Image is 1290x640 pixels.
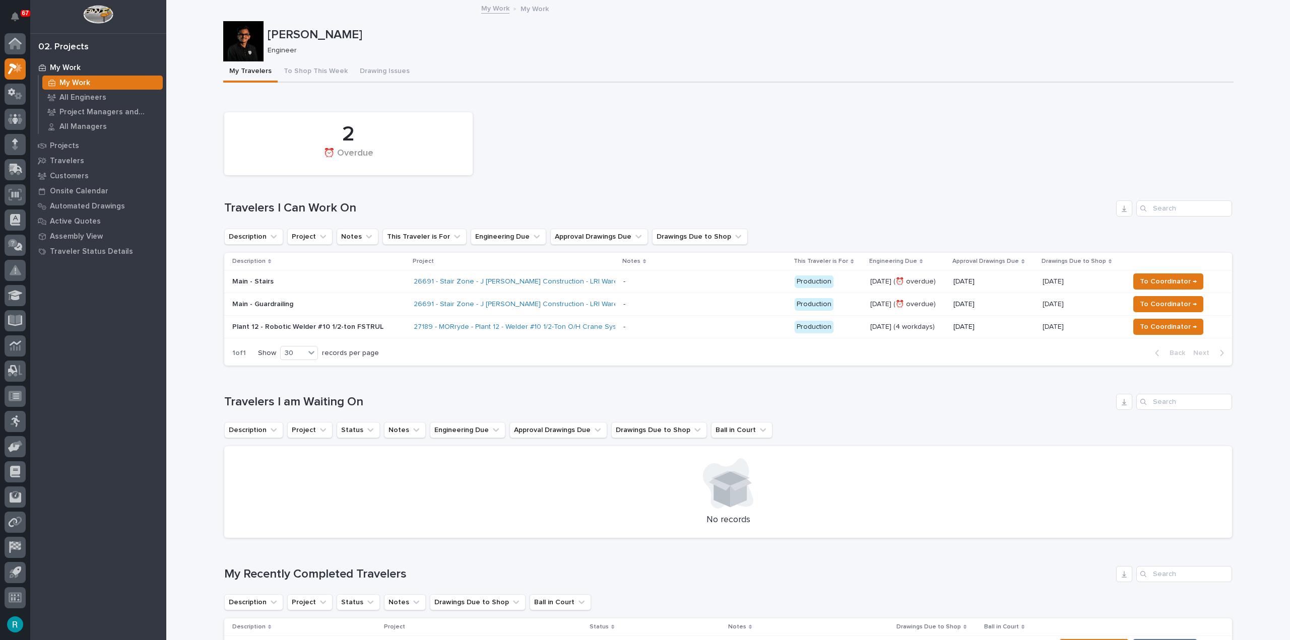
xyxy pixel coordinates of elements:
[430,422,505,438] button: Engineering Due
[22,10,29,17] p: 67
[952,256,1019,267] p: Approval Drawings Due
[30,153,166,168] a: Travelers
[232,300,406,309] p: Main - Guardrailing
[1133,273,1203,290] button: To Coordinator →
[50,187,108,196] p: Onsite Calendar
[30,229,166,244] a: Assembly View
[50,141,79,151] p: Projects
[611,422,707,438] button: Drawings Due to Shop
[1189,348,1232,358] button: Next
[39,76,166,90] a: My Work
[59,79,90,88] p: My Work
[1043,321,1066,331] p: [DATE]
[337,422,380,438] button: Status
[224,293,1232,316] tr: Main - Guardrailing26691 - Stair Zone - J [PERSON_NAME] Construction - LRI Warehouse - Production...
[870,277,946,286] p: [DATE] (⏰ overdue)
[236,515,1220,526] p: No records
[622,256,640,267] p: Notes
[870,300,946,309] p: [DATE] (⏰ overdue)
[384,621,405,632] p: Project
[30,214,166,229] a: Active Quotes
[382,229,467,245] button: This Traveler is For
[413,256,434,267] p: Project
[1140,275,1197,288] span: To Coordinator →
[232,277,406,286] p: Main - Stairs
[268,46,1225,55] p: Engineer
[1140,321,1197,333] span: To Coordinator →
[224,316,1232,338] tr: Plant 12 - Robotic Welder #10 1/2-ton FSTRUL27189 - MORryde - Plant 12 - Welder #10 1/2-Ton O/H C...
[711,422,772,438] button: Ball in Court
[384,594,426,610] button: Notes
[30,168,166,183] a: Customers
[795,321,833,333] div: Production
[50,157,84,166] p: Travelers
[30,60,166,75] a: My Work
[30,138,166,153] a: Projects
[1140,298,1197,310] span: To Coordinator →
[430,594,526,610] button: Drawings Due to Shop
[623,323,625,331] div: -
[83,5,113,24] img: Workspace Logo
[50,217,101,226] p: Active Quotes
[322,349,379,358] p: records per page
[481,2,509,14] a: My Work
[471,229,546,245] button: Engineering Due
[984,621,1019,632] p: Ball in Court
[1043,275,1066,286] p: [DATE]
[1164,348,1185,358] span: Back
[337,594,380,610] button: Status
[224,567,1112,582] h1: My Recently Completed Travelers
[224,594,283,610] button: Description
[1136,566,1232,582] input: Search
[1136,394,1232,410] input: Search
[39,119,166,133] a: All Managers
[652,229,748,245] button: Drawings Due to Shop
[1042,256,1106,267] p: Drawings Due to Shop
[1136,200,1232,217] input: Search
[1193,348,1215,358] span: Next
[232,256,266,267] p: Description
[50,172,89,181] p: Customers
[30,183,166,198] a: Onsite Calendar
[224,201,1112,216] h1: Travelers I Can Work On
[224,341,254,366] p: 1 of 1
[223,61,278,83] button: My Travelers
[287,422,333,438] button: Project
[224,229,283,245] button: Description
[224,270,1232,293] tr: Main - Stairs26691 - Stair Zone - J [PERSON_NAME] Construction - LRI Warehouse - Production[DATE]...
[414,323,628,331] a: 27189 - MORryde - Plant 12 - Welder #10 1/2-Ton O/H Crane System
[337,229,378,245] button: Notes
[241,122,456,147] div: 2
[795,298,833,311] div: Production
[59,93,106,102] p: All Engineers
[530,594,591,610] button: Ball in Court
[287,594,333,610] button: Project
[5,6,26,27] button: Notifications
[354,61,416,83] button: Drawing Issues
[794,256,848,267] p: This Traveler is For
[5,614,26,635] button: users-avatar
[59,122,107,131] p: All Managers
[414,277,639,286] a: 26691 - Stair Zone - J [PERSON_NAME] Construction - LRI Warehouse
[1133,296,1203,312] button: To Coordinator →
[623,300,625,309] div: -
[870,323,946,331] p: [DATE] (4 workdays)
[1147,348,1189,358] button: Back
[953,323,1034,331] p: [DATE]
[869,256,917,267] p: Engineering Due
[50,232,103,241] p: Assembly View
[50,247,133,256] p: Traveler Status Details
[728,621,746,632] p: Notes
[39,105,166,119] a: Project Managers and Engineers
[278,61,354,83] button: To Shop This Week
[281,348,305,359] div: 30
[414,300,639,309] a: 26691 - Stair Zone - J [PERSON_NAME] Construction - LRI Warehouse
[953,300,1034,309] p: [DATE]
[1133,319,1203,335] button: To Coordinator →
[287,229,333,245] button: Project
[896,621,961,632] p: Drawings Due to Shop
[509,422,607,438] button: Approval Drawings Due
[1043,298,1066,309] p: [DATE]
